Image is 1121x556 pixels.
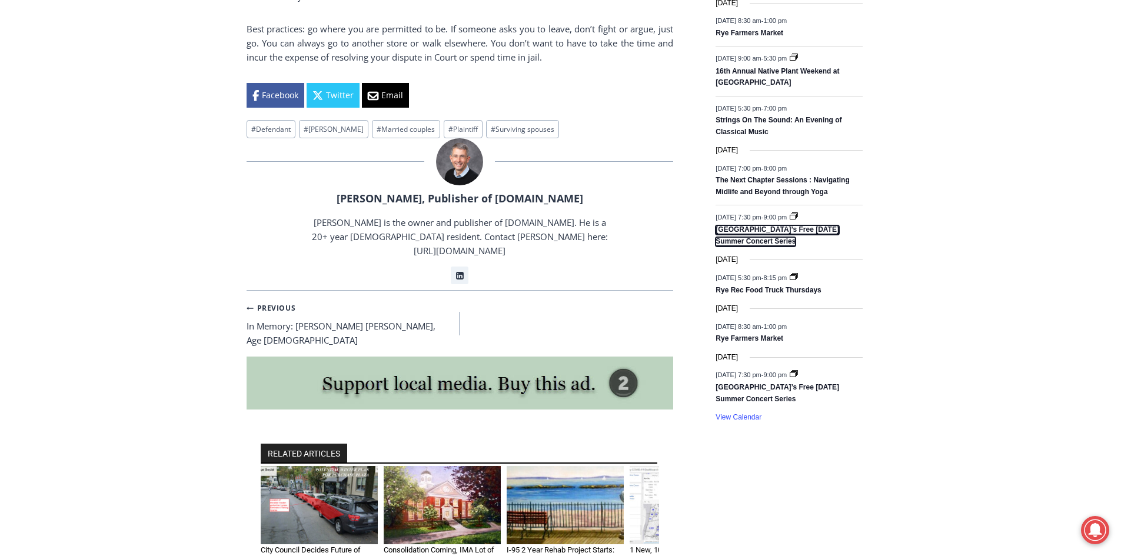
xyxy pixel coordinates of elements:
[247,83,304,108] a: Facebook
[1,118,118,147] a: Open Tues. - Sun. [PHONE_NUMBER]
[716,254,738,265] time: [DATE]
[763,274,787,281] span: 8:15 pm
[486,120,559,138] a: #Surviving spouses
[491,124,495,134] span: #
[261,444,347,464] h2: RELATED ARTICLES
[377,124,381,134] span: #
[763,322,787,329] span: 1:00 pm
[121,74,167,141] div: "clearly one of the favorites in the [GEOGRAPHIC_DATA] neighborhood"
[716,225,839,246] a: [GEOGRAPHIC_DATA]’s Free [DATE] Summer Concert Series
[716,176,849,197] a: The Next Chapter Sessions : Navigating Midlife and Beyond through Yoga
[763,214,787,221] span: 9:00 pm
[716,145,738,156] time: [DATE]
[247,300,673,347] nav: Posts
[716,17,787,24] time: -
[716,322,761,329] span: [DATE] 8:30 am
[716,214,789,221] time: -
[716,274,761,281] span: [DATE] 5:30 pm
[308,117,545,144] span: Intern @ [DOMAIN_NAME]
[716,164,787,171] time: -
[247,357,673,409] img: support local media, buy this ad
[716,334,783,344] a: Rye Farmers Market
[247,302,296,314] small: Previous
[716,322,787,329] time: -
[763,164,787,171] span: 8:00 pm
[716,303,738,314] time: [DATE]
[299,120,368,138] a: #[PERSON_NAME]
[716,352,738,363] time: [DATE]
[716,104,787,111] time: -
[283,114,570,147] a: Intern @ [DOMAIN_NAME]
[247,22,673,64] p: Best practices: go where you are permitted to be. If someone asks you to leave, don’t fight or ar...
[716,214,761,221] span: [DATE] 7:30 pm
[716,286,821,295] a: Rye Rec Food Truck Thursdays
[716,164,761,171] span: [DATE] 7:00 pm
[350,4,425,54] a: Book [PERSON_NAME]'s Good Humor for Your Event
[251,124,256,134] span: #
[372,120,440,138] a: #Married couples
[362,83,409,108] a: Email
[247,120,295,138] a: #Defendant
[307,83,360,108] a: Twitter
[716,371,789,378] time: -
[716,383,839,404] a: [GEOGRAPHIC_DATA]’s Free [DATE] Summer Concert Series
[716,116,841,136] a: Strings On The Sound: An Evening of Classical Music
[310,215,609,258] p: [PERSON_NAME] is the owner and publisher of [DOMAIN_NAME]. He is a 20+ year [DEMOGRAPHIC_DATA] re...
[763,371,787,378] span: 9:00 pm
[337,191,583,205] a: [PERSON_NAME], Publisher of [DOMAIN_NAME]
[716,17,761,24] span: [DATE] 8:30 am
[763,17,787,24] span: 1:00 pm
[716,274,789,281] time: -
[358,12,410,45] h4: Book [PERSON_NAME]'s Good Humor for Your Event
[304,124,308,134] span: #
[630,466,747,544] img: Westchester - Rye NY COVID dashboard 02-03-2021
[763,55,787,62] span: 5:30 pm
[507,466,624,544] img: I-95 2 Year Rehab Project Starts: November Lane Closures Ahead
[716,29,783,38] a: Rye Farmers Market
[716,104,761,111] span: [DATE] 5:30 pm
[448,124,453,134] span: #
[4,121,115,166] span: Open Tues. - Sun. [PHONE_NUMBER]
[716,55,789,62] time: -
[716,67,839,88] a: 16th Annual Native Plant Weekend at [GEOGRAPHIC_DATA]
[297,1,556,114] div: "The first chef I interviewed talked about coming to [GEOGRAPHIC_DATA] from [GEOGRAPHIC_DATA] in ...
[261,466,378,544] img: Purchase Street Plaza - winter plan Village Social
[716,371,761,378] span: [DATE] 7:30 pm
[716,55,761,62] span: [DATE] 9:00 am
[716,413,761,422] a: View Calendar
[763,104,787,111] span: 7:00 pm
[247,300,460,347] a: PreviousIn Memory: [PERSON_NAME] [PERSON_NAME], Age [DEMOGRAPHIC_DATA]
[77,15,291,38] div: Available for Private Home, Business, Club or Other Events
[444,120,483,138] a: #Plaintiff
[384,466,501,544] img: Consolidation Coming, IMA Lot of Water, Park or Poison—Items on the Agenda for City Council Meeti...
